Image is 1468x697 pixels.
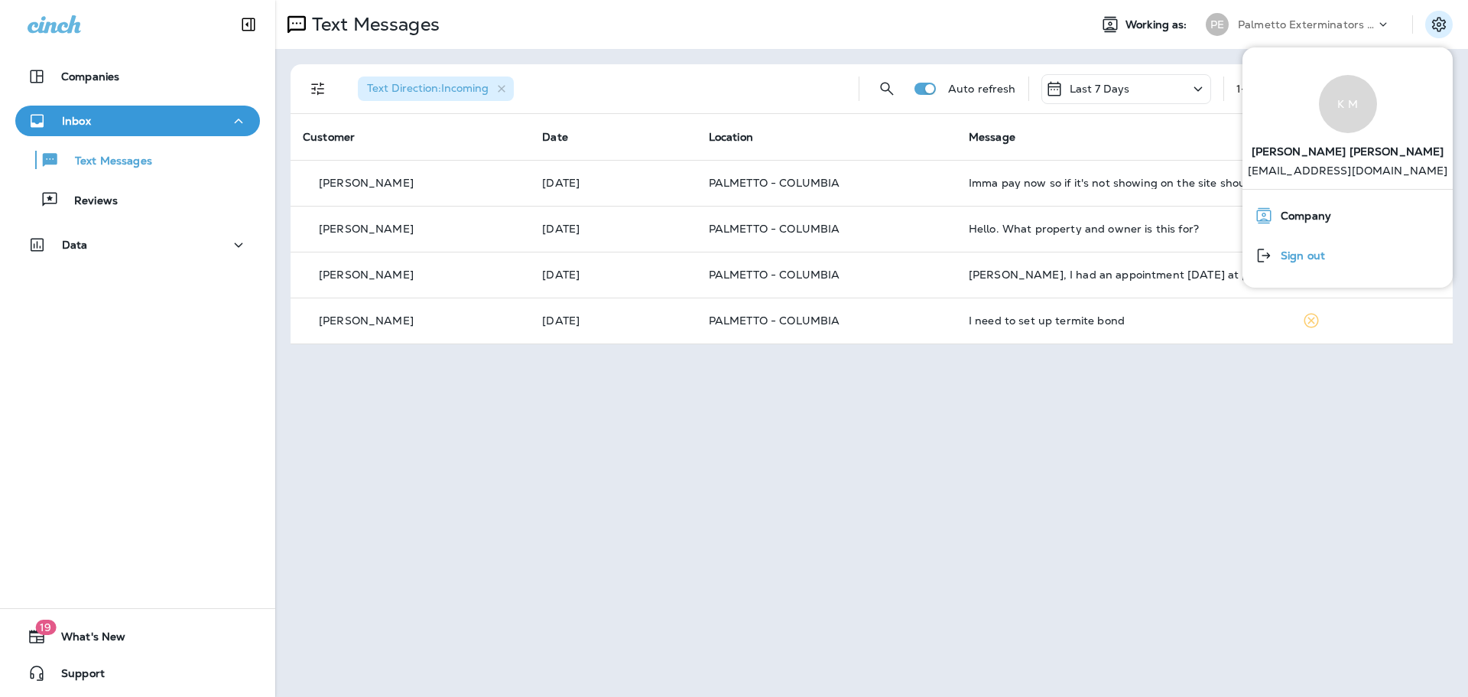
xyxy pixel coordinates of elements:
p: Data [62,239,88,251]
button: Inbox [15,106,260,136]
div: Hello. What property and owner is this for? [969,223,1278,235]
p: Auto refresh [948,83,1016,95]
button: Collapse Sidebar [227,9,270,40]
span: Text Direction : Incoming [367,81,489,95]
button: Company [1242,196,1453,236]
span: Customer [303,130,355,144]
span: Message [969,130,1015,144]
a: K M[PERSON_NAME] [PERSON_NAME] [EMAIL_ADDRESS][DOMAIN_NAME] [1242,60,1453,189]
div: I need to set up termite bond [969,314,1278,327]
span: Location [709,130,753,144]
span: Working as: [1125,18,1190,31]
button: Support [15,658,260,689]
button: Reviews [15,184,260,216]
button: Filters [303,73,333,104]
p: Text Messages [60,155,152,169]
button: 19What's New [15,621,260,652]
span: 19 [35,620,56,635]
p: [EMAIL_ADDRESS][DOMAIN_NAME] [1248,164,1448,189]
button: Sign out [1242,236,1453,275]
button: Companies [15,61,260,92]
p: Reviews [59,194,118,209]
button: Settings [1425,11,1453,38]
button: Text Messages [15,144,260,176]
span: Company [1273,210,1331,223]
span: Sign out [1273,249,1325,262]
span: What's New [46,630,125,649]
div: Text Direction:Incoming [358,77,514,101]
button: Search Messages [872,73,902,104]
p: Aug 11, 2025 09:20 AM [542,269,684,281]
p: Companies [61,70,119,83]
p: Text Messages [306,13,440,36]
p: Aug 13, 2025 01:45 PM [542,177,684,189]
p: [PERSON_NAME] [319,177,414,189]
div: K M [1319,75,1377,133]
p: Inbox [62,115,91,127]
div: PE [1206,13,1229,36]
p: Last 7 Days [1070,83,1130,95]
p: Aug 13, 2025 09:42 AM [542,223,684,235]
p: [PERSON_NAME] [319,223,414,235]
p: Aug 11, 2025 07:14 AM [542,314,684,327]
p: [PERSON_NAME] [319,314,414,327]
p: Palmetto Exterminators LLC [1238,18,1375,31]
a: Company [1249,200,1447,231]
span: PALMETTO - COLUMBIA [709,222,840,236]
span: PALMETTO - COLUMBIA [709,268,840,282]
span: Support [46,667,105,686]
p: [PERSON_NAME] [319,269,414,281]
button: Data [15,230,260,260]
div: 1 - 4 [1236,83,1253,95]
span: PALMETTO - COLUMBIA [709,176,840,190]
div: Jason, I had an appointment today at 4933 w liberty park Cir 29405. I see someone at the house al... [969,269,1278,281]
span: Date [542,130,568,144]
span: [PERSON_NAME] [PERSON_NAME] [1252,133,1444,164]
div: Imma pay now so if it's not showing on the site should I just call u. Im sorry I may have asked t... [969,177,1278,189]
span: PALMETTO - COLUMBIA [709,314,840,327]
